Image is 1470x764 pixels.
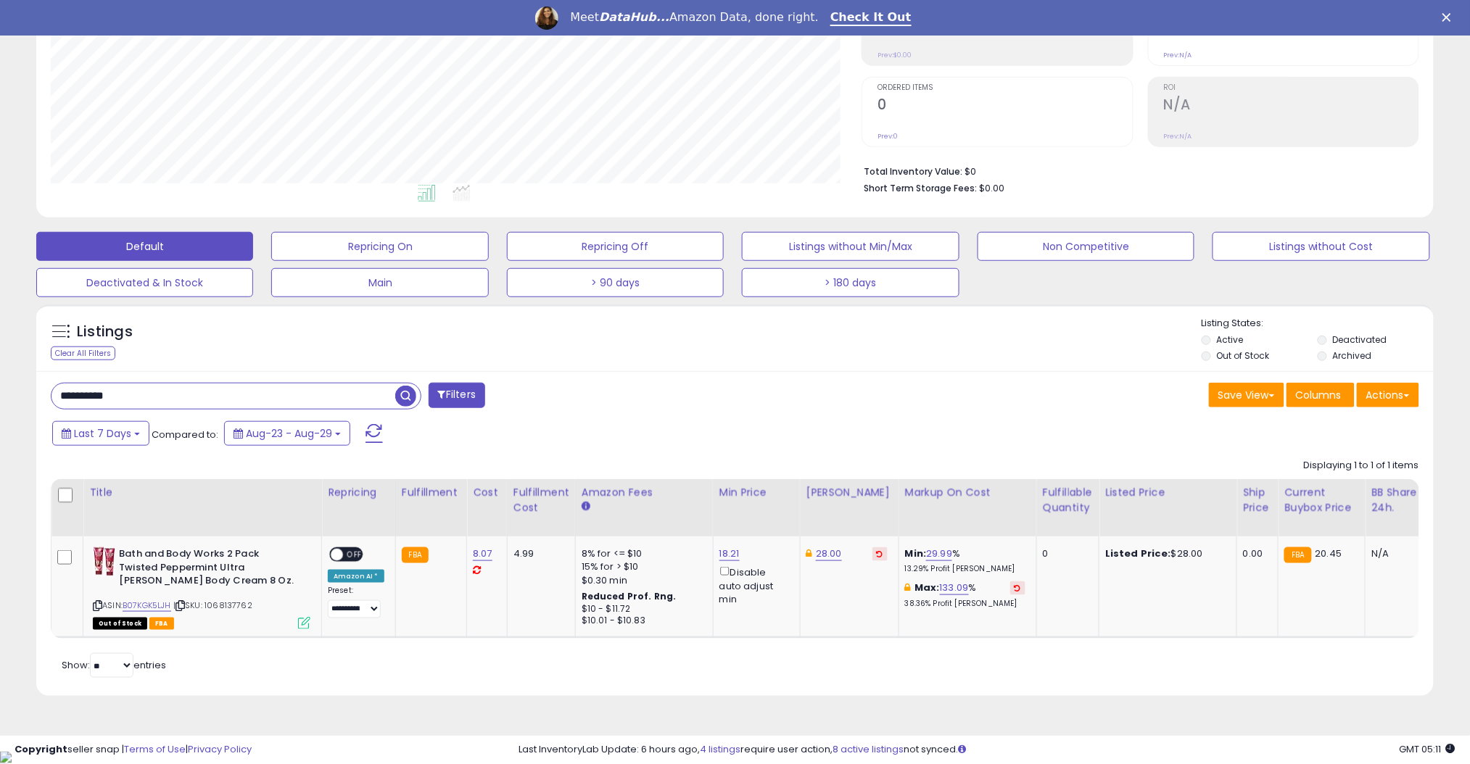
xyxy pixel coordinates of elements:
[328,586,384,618] div: Preset:
[1284,485,1359,515] div: Current Buybox Price
[15,743,252,757] div: seller snap | |
[582,603,702,615] div: $10 - $11.72
[1213,232,1429,261] button: Listings without Cost
[1164,132,1192,141] small: Prev: N/A
[914,581,940,594] b: Max:
[36,232,253,261] button: Default
[1316,547,1342,560] span: 20.45
[62,658,166,672] span: Show: entries
[582,590,677,602] b: Reduced Prof. Rng.
[719,485,794,500] div: Min Price
[582,500,590,513] small: Amazon Fees.
[905,581,1025,608] div: %
[124,742,186,756] a: Terms of Use
[1243,485,1272,515] div: Ship Price
[1217,349,1270,362] label: Out of Stock
[864,165,962,178] b: Total Inventory Value:
[429,383,485,408] button: Filters
[513,547,564,560] div: 4.99
[830,10,912,26] a: Check It Out
[905,485,1031,500] div: Markup on Cost
[1217,333,1244,346] label: Active
[1043,485,1093,515] div: Fulfillable Quantity
[246,426,332,441] span: Aug-23 - Aug-29
[328,570,384,583] div: Amazon AI *
[742,232,959,261] button: Listings without Min/Max
[1164,51,1192,59] small: Prev: N/A
[1243,547,1267,560] div: 0.00
[74,426,131,441] span: Last 7 Days
[93,618,147,630] span: All listings that are currently out of stock and unavailable for purchase on Amazon
[864,182,977,194] b: Short Term Storage Fees:
[1105,485,1231,500] div: Listed Price
[93,547,115,576] img: 31rtP7EpCHL._SL40_.jpg
[519,743,1455,757] div: Last InventoryLab Update: 6 hours ago, require user action, not synced.
[899,479,1036,536] th: The percentage added to the cost of goods (COGS) that forms the calculator for Min & Max prices.
[1371,485,1424,515] div: BB Share 24h.
[507,232,724,261] button: Repricing Off
[473,547,492,561] a: 8.07
[1296,388,1342,402] span: Columns
[1332,349,1371,362] label: Archived
[878,132,898,141] small: Prev: 0
[582,615,702,627] div: $10.01 - $10.83
[878,51,912,59] small: Prev: $0.00
[979,181,1004,195] span: $0.00
[1043,547,1088,560] div: 0
[599,10,669,24] i: DataHub...
[402,485,461,500] div: Fulfillment
[719,564,789,606] div: Disable auto adjust min
[1105,547,1226,560] div: $28.00
[77,322,133,342] h5: Listings
[535,7,558,30] img: Profile image for Georgie
[878,96,1132,116] h2: 0
[940,581,969,595] a: 133.09
[582,485,707,500] div: Amazon Fees
[402,547,429,563] small: FBA
[1164,96,1419,116] h2: N/A
[1304,459,1419,473] div: Displaying 1 to 1 of 1 items
[1442,13,1457,22] div: Close
[149,618,174,630] span: FBA
[271,268,488,297] button: Main
[582,574,702,587] div: $0.30 min
[978,232,1194,261] button: Non Competitive
[878,84,1132,92] span: Ordered Items
[123,599,171,612] a: B07KGK5LJH
[833,742,904,756] a: 8 active listings
[700,742,740,756] a: 4 listings
[1357,383,1419,407] button: Actions
[582,560,702,573] div: 15% for > $10
[89,485,315,500] div: Title
[52,421,149,446] button: Last 7 Days
[1164,84,1419,92] span: ROI
[864,162,1408,179] li: $0
[343,549,366,561] span: OFF
[905,547,927,560] b: Min:
[1105,547,1171,560] b: Listed Price:
[806,485,893,500] div: [PERSON_NAME]
[1400,742,1455,756] span: 2025-09-6 05:11 GMT
[1371,547,1419,560] div: N/A
[173,599,252,611] span: | SKU: 1068137762
[473,485,501,500] div: Cost
[905,547,1025,574] div: %
[905,599,1025,609] p: 38.36% Profit [PERSON_NAME]
[36,268,253,297] button: Deactivated & In Stock
[582,547,702,560] div: 8% for <= $10
[328,485,389,500] div: Repricing
[507,268,724,297] button: > 90 days
[93,547,310,628] div: ASIN:
[51,346,115,360] div: Clear All Filters
[1209,383,1284,407] button: Save View
[119,547,295,591] b: Bath and Body Works 2 Pack Twisted Peppermint Ultra [PERSON_NAME] Body Cream 8 Oz.
[15,742,67,756] strong: Copyright
[271,232,488,261] button: Repricing On
[570,10,819,25] div: Meet Amazon Data, done right.
[188,742,252,756] a: Privacy Policy
[1284,547,1311,563] small: FBA
[926,547,952,561] a: 29.99
[1332,333,1387,346] label: Deactivated
[513,485,569,515] div: Fulfillment Cost
[816,547,842,561] a: 28.00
